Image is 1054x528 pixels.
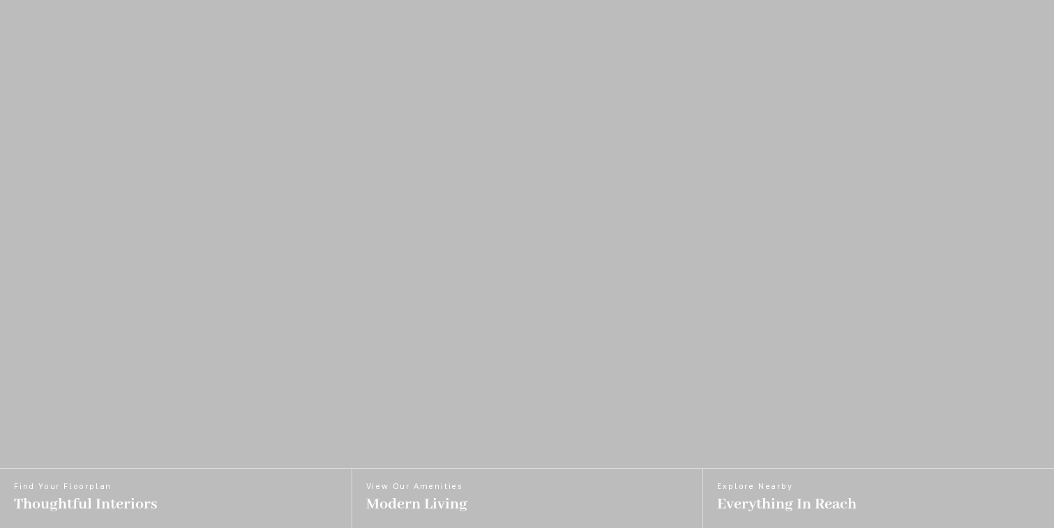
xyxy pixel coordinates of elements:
span: Explore Nearby [717,483,857,491]
a: View Our Amenities [352,469,703,528]
span: Modern Living [366,495,467,514]
span: Find Your Floorplan [14,483,158,491]
span: Everything In Reach [717,495,857,514]
span: View Our Amenities [366,483,467,491]
span: Thoughtful Interiors [14,495,158,514]
a: Explore Nearby [702,469,1054,528]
